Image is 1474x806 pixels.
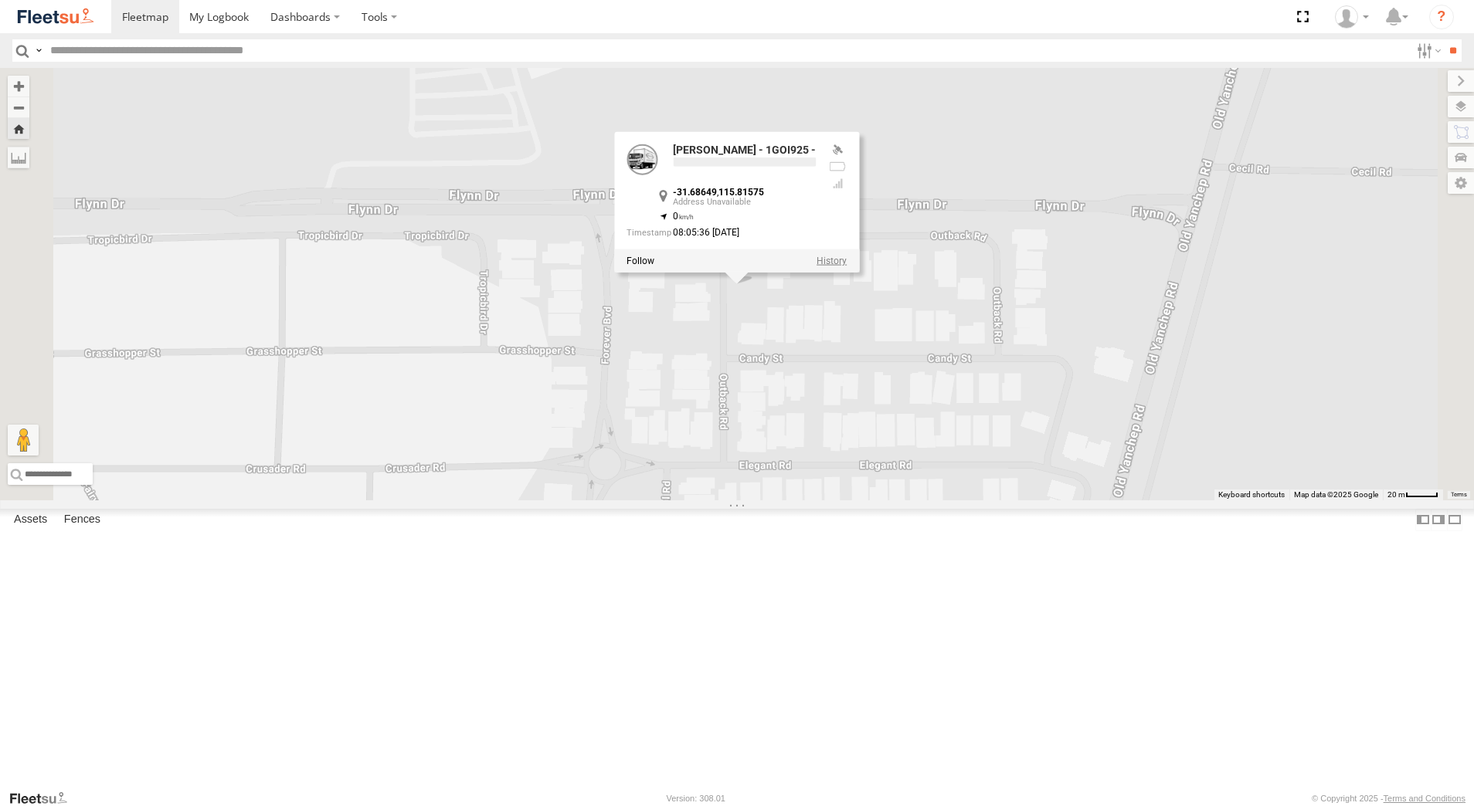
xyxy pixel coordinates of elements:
[673,211,694,222] span: 0
[1294,490,1378,499] span: Map data ©2025 Google
[1387,490,1405,499] span: 20 m
[1330,5,1374,29] div: TheMaker Systems
[673,144,816,156] div: [PERSON_NAME] - 1GOI925 -
[1384,794,1466,803] a: Terms and Conditions
[8,791,80,806] a: Visit our Website
[673,187,717,198] strong: -31.68649
[1431,509,1446,531] label: Dock Summary Table to the Right
[817,256,847,266] label: View Asset History
[8,147,29,168] label: Measure
[15,6,96,27] img: fleetsu-logo-horizontal.svg
[627,256,654,266] label: Realtime tracking of Asset
[6,509,55,530] label: Assets
[667,794,725,803] div: Version: 308.01
[32,39,45,62] label: Search Query
[1312,794,1466,803] div: © Copyright 2025 -
[56,509,108,530] label: Fences
[8,97,29,118] button: Zoom out
[828,144,847,157] div: Valid GPS Fix
[8,118,29,139] button: Zoom Home
[1429,5,1454,29] i: ?
[1447,509,1462,531] label: Hide Summary Table
[828,161,847,173] div: No battery health information received from this device.
[8,425,39,455] button: Drag Pegman onto the map to open Street View
[718,187,764,198] strong: 115.81575
[1415,509,1431,531] label: Dock Summary Table to the Left
[828,178,847,190] div: Last Event GSM Signal Strength
[627,228,816,240] div: Date/time of location update
[1448,172,1474,194] label: Map Settings
[1411,39,1444,62] label: Search Filter Options
[1383,489,1443,500] button: Map scale: 20 m per 39 pixels
[673,188,816,207] div: ,
[1218,489,1285,500] button: Keyboard shortcuts
[1451,492,1467,498] a: Terms (opens in new tab)
[8,76,29,97] button: Zoom in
